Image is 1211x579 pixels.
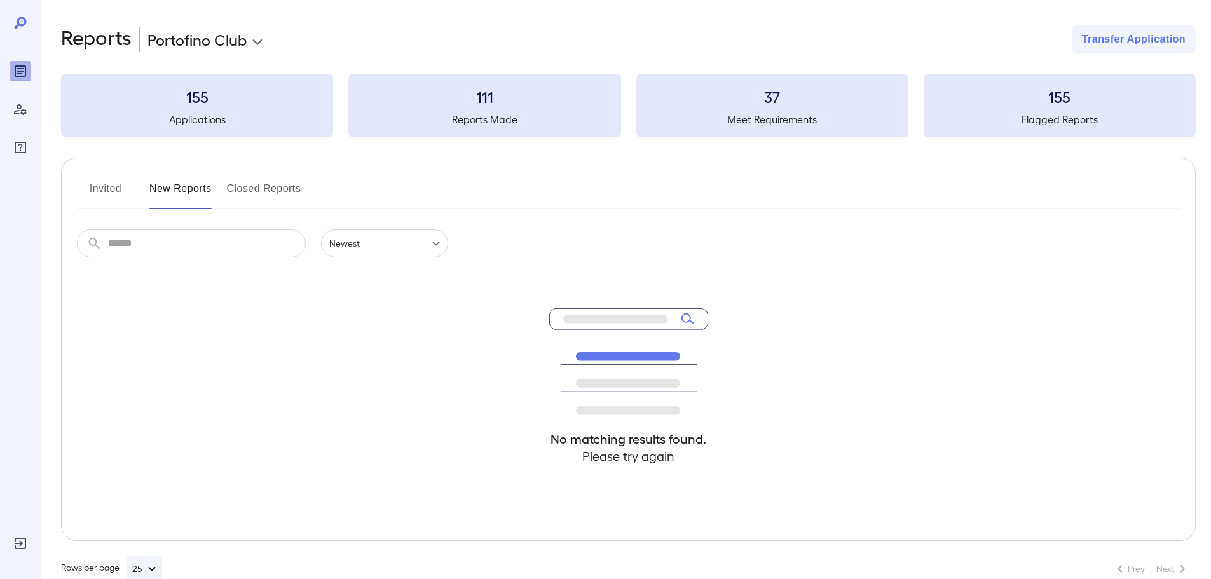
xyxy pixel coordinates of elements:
h5: Meet Requirements [636,112,908,127]
button: Closed Reports [227,179,301,209]
h3: 155 [924,86,1196,107]
h5: Applications [61,112,333,127]
h5: Flagged Reports [924,112,1196,127]
h2: Reports [61,25,132,53]
button: Invited [77,179,134,209]
h3: 37 [636,86,908,107]
h5: Reports Made [348,112,620,127]
h4: No matching results found. [549,430,708,447]
summary: 155Applications111Reports Made37Meet Requirements155Flagged Reports [61,74,1196,137]
button: Transfer Application [1072,25,1196,53]
h3: 155 [61,86,333,107]
nav: pagination navigation [1107,559,1196,579]
p: Portofino Club [147,29,247,50]
h4: Please try again [549,447,708,465]
div: Manage Users [10,99,31,119]
h3: 111 [348,86,620,107]
div: FAQ [10,137,31,158]
div: Reports [10,61,31,81]
div: Log Out [10,533,31,554]
button: New Reports [149,179,212,209]
div: Newest [321,229,448,257]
